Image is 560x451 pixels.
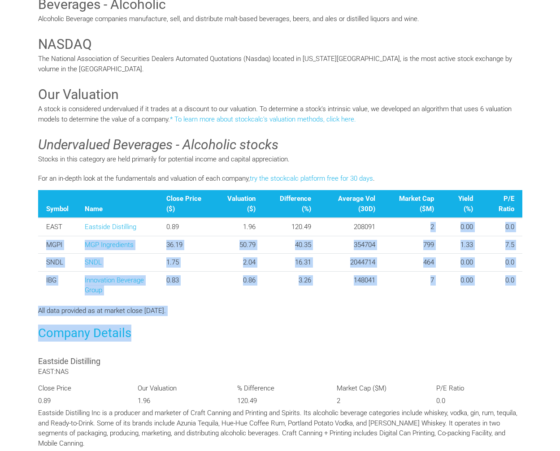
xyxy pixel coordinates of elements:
td: MGPI [38,236,77,254]
th: Symbol [38,190,77,218]
span: EAST:NAS [38,368,69,376]
p: The National Association of Securities Dealers Automated Quotations (Nasdaq) located in [US_STATE... [38,54,522,74]
td: 50.79 [212,236,264,254]
a: SNDL [85,258,102,266]
td: 2 [383,218,443,236]
a: Innovation Beverage Group [85,276,144,295]
th: Yield (%) [442,190,481,218]
p: Close Price [38,383,124,394]
td: 208091 [319,218,383,236]
p: 120.49 [237,396,323,406]
h3: Company Details [38,325,522,342]
td: 0.00 [442,254,481,272]
td: 36.19 [158,236,212,254]
th: Difference (%) [264,190,319,218]
td: 0.0 [481,254,522,272]
td: 799 [383,236,443,254]
a: try the stockcalc platform free for 30 days [250,174,373,182]
a: MGP Ingredients [85,241,134,249]
p: % Difference [237,383,323,394]
td: 40.35 [264,236,319,254]
td: 0.0 [481,218,522,236]
td: IBG [38,271,77,299]
td: 0.00 [442,271,481,299]
p: A stock is considered undervalued if it trades at a discount to our valuation. To determine a sto... [38,104,522,124]
p: 1.96 [138,396,224,406]
h3: NASDAQ [38,35,522,54]
p: P/E Ratio [436,383,522,394]
h3: Eastside Distilling [38,356,522,367]
th: Market Cap ($M) [383,190,443,218]
td: 3.26 [264,271,319,299]
td: 2044714 [319,254,383,272]
td: 120.49 [264,218,319,236]
p: For an in-depth look at the fundamentals and valuation of each company, . [38,173,522,184]
th: P/E Ratio [481,190,522,218]
td: 7.5 [481,236,522,254]
p: 0.0 [436,396,522,406]
td: 0.83 [158,271,212,299]
td: 7 [383,271,443,299]
h3: Our Valuation [38,85,522,104]
td: 0.86 [212,271,264,299]
th: Valuation ($) [212,190,264,218]
th: Close Price ($) [158,190,212,218]
td: EAST [38,218,77,236]
td: 1.75 [158,254,212,272]
p: Market Cap ($M) [337,383,423,394]
p: 2 [337,396,423,406]
p: Eastside Distilling Inc is a producer and marketer of Craft Canning and Printing and Spirits. Its... [38,408,522,448]
p: Alcoholic Beverage companies manufacture, sell, and distribute malt-based beverages, beers, and a... [38,14,522,24]
td: 464 [383,254,443,272]
div: All data provided as at market close [DATE]. [31,306,529,316]
th: Average Vol (30D) [319,190,383,218]
td: 0.00 [442,218,481,236]
td: SNDL [38,254,77,272]
td: 1.96 [212,218,264,236]
td: 2.04 [212,254,264,272]
a: Eastside Distilling [85,223,136,231]
p: Our Valuation [138,383,224,394]
td: 148041 [319,271,383,299]
td: 354704 [319,236,383,254]
h3: Undervalued Beverages - Alcoholic stocks [38,135,522,154]
td: 1.33 [442,236,481,254]
th: Name [77,190,159,218]
p: 0.89 [38,396,124,406]
a: To learn more about stockcalc’s valuation methods, click here. [174,115,356,123]
td: 0.0 [481,271,522,299]
td: 0.89 [158,218,212,236]
td: 16.31 [264,254,319,272]
p: Stocks in this category are held primarily for potential income and capital appreciation. [38,154,522,165]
